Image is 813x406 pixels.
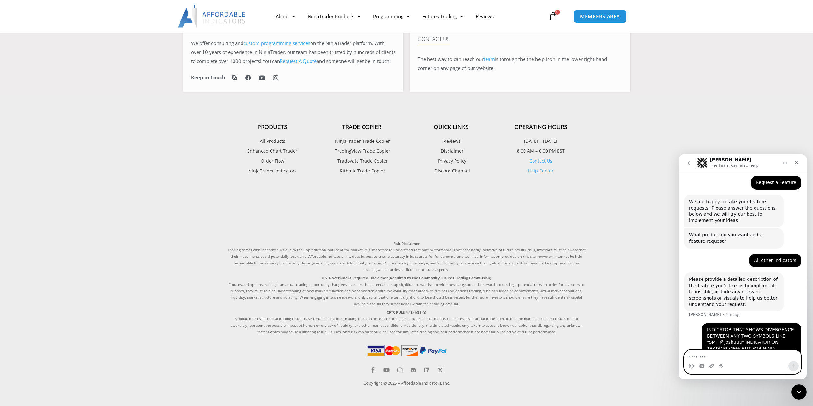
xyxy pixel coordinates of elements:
[469,9,500,24] a: Reviews
[539,7,567,26] a: 0
[191,40,310,46] span: We offer consulting and
[228,275,586,307] p: Futures and options trading is an actual trading opportunity that gives investors the potential t...
[317,124,407,131] h4: Trade Copier
[416,9,469,24] a: Futures Trading
[178,5,246,28] img: LogoAI | Affordable Indicators – NinjaTrader
[364,380,450,386] a: Copyright © 2025 – Affordable Indicators, Inc.
[555,10,560,15] span: 0
[336,157,388,165] span: Tradovate Trade Copier
[248,167,297,175] span: NinjaTrader Indicators
[528,168,554,174] a: Help Center
[367,9,416,24] a: Programming
[573,10,627,23] a: MEMBERS AREA
[407,124,496,131] h4: Quick Links
[228,241,586,273] p: Trading comes with inherent risks due to the unpredictable nature of the market. It is important ...
[280,58,317,64] a: Request A Quote
[322,275,491,280] strong: U.S. Government Required Disclaimer (Required by the Commodity Futures Trading Commission)
[407,147,496,155] a: Disclaimer
[228,137,317,145] a: All Products
[228,167,317,175] a: NinjaTrader Indicators
[439,147,464,155] span: Disclaimer
[243,40,310,46] a: custom programming services
[679,154,807,379] iframe: Intercom live chat
[407,157,496,165] a: Privacy Policy
[418,55,622,73] p: The best way to can reach our is through the the help icon in the lower right-hand corner on any ...
[436,157,466,165] span: Privacy Policy
[580,14,620,19] span: MEMBERS AREA
[407,137,496,145] a: Reviews
[317,147,407,155] a: TradingView Trade Copier
[228,157,317,165] a: Order Flow
[433,167,470,175] span: Discord Channel
[496,147,586,155] p: 8:00 AM – 6:00 PM EST
[269,9,547,24] nav: Menu
[333,147,390,155] span: TradingView Trade Copier
[338,167,385,175] span: Rithmic Trade Copier
[191,74,225,80] h6: Keep in Touch
[191,40,395,64] span: on the NinjaTrader platform. With over 10 years of experience in NinjaTrader, our team has been t...
[269,9,301,24] a: About
[407,167,496,175] a: Discord Channel
[529,158,552,164] a: Contact Us
[334,137,390,145] span: NinjaTrader Trade Copier
[228,124,317,131] h4: Products
[791,384,807,400] iframe: Intercom live chat
[484,56,495,62] a: team
[317,167,407,175] a: Rithmic Trade Copier
[365,343,448,357] img: PaymentIcons | Affordable Indicators – NinjaTrader
[418,36,622,42] h4: Contact Us
[260,137,285,145] span: All Products
[228,147,317,155] a: Enhanced Chart Trader
[387,310,426,315] strong: CFTC RULE 4.41.(b)(1)(i)
[317,137,407,145] a: NinjaTrader Trade Copier
[393,241,420,246] strong: Risk Disclaimer
[228,189,586,234] iframe: Customer reviews powered by Trustpilot
[301,9,367,24] a: NinjaTrader Products
[496,137,586,145] p: [DATE] – [DATE]
[228,309,586,335] p: Simulated or hypothetical trading results have certain limitations, making them an unreliable pre...
[247,147,297,155] span: Enhanced Chart Trader
[317,157,407,165] a: Tradovate Trade Copier
[442,137,461,145] span: Reviews
[261,157,284,165] span: Order Flow
[496,124,586,131] h4: Operating Hours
